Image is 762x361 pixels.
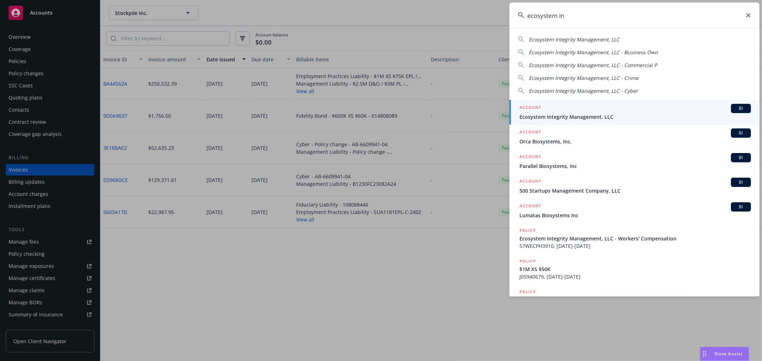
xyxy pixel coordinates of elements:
a: POLICYEcosystem Integrity Management, LLC - Workers' Compensation57WECPH3910, [DATE]-[DATE] [509,223,759,254]
span: Ecosystem Integrity Management, LLC [519,113,751,121]
span: $1M XS $15K [519,296,751,304]
h5: POLICY [519,227,536,234]
span: Lumatas Biosystems Inc [519,212,751,219]
span: Nova Assist [715,351,743,357]
span: $1M XS $50K [519,265,751,273]
button: Nova Assist [700,347,749,361]
span: BI [734,105,748,112]
span: Ecosystem Integrity Management, LLC - Cyber [529,87,638,94]
a: ACCOUNTBIEcosystem Integrity Management, LLC [509,100,759,124]
h5: ACCOUNT [519,202,541,211]
span: BI [734,179,748,185]
span: Ecosystem Integrity Management, LLC [529,36,619,43]
span: BI [734,154,748,161]
span: Ecosystem Integrity Management, LLC - Commercial P [529,62,657,68]
h5: ACCOUNT [519,178,541,186]
h5: POLICY [519,258,536,265]
span: Ecosystem Integrity Management, LLC - Business Own [529,49,658,56]
span: Ecosystem Integrity Management, LLC - Crime [529,75,638,81]
a: POLICY$1M XS $15K [509,284,759,315]
a: POLICY$1M XS $50KJ05940679, [DATE]-[DATE] [509,254,759,284]
span: Parallel Biosystems, Inc [519,162,751,170]
span: J05940679, [DATE]-[DATE] [519,273,751,280]
h5: ACCOUNT [519,128,541,137]
span: BI [734,130,748,136]
a: ACCOUNTBI500 Startups Management Company, LLC [509,174,759,198]
div: Drag to move [700,347,709,361]
span: BI [734,204,748,210]
h5: POLICY [519,288,536,295]
h5: ACCOUNT [519,104,541,112]
span: 57WECPH3910, [DATE]-[DATE] [519,242,751,250]
span: Ecosystem Integrity Management, LLC - Workers' Compensation [519,235,751,242]
a: ACCOUNTBIParallel Biosystems, Inc [509,149,759,174]
span: 500 Startups Management Company, LLC [519,187,751,194]
span: Orca Biosystems, Inc. [519,138,751,145]
h5: ACCOUNT [519,153,541,162]
a: ACCOUNTBILumatas Biosystems Inc [509,198,759,223]
a: ACCOUNTBIOrca Biosystems, Inc. [509,124,759,149]
input: Search... [509,2,759,28]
